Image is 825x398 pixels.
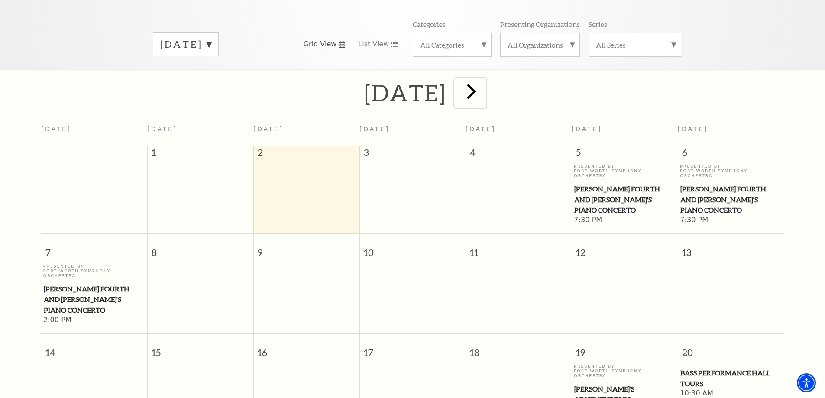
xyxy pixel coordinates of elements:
[574,364,676,379] p: Presented By Fort Worth Symphony Orchestra
[44,284,145,316] span: [PERSON_NAME] Fourth and [PERSON_NAME]'s Piano Concerto
[678,334,784,364] span: 20
[148,146,253,163] span: 1
[160,38,211,51] label: [DATE]
[254,334,359,364] span: 16
[678,126,708,133] span: [DATE]
[678,234,784,264] span: 13
[360,234,466,264] span: 10
[680,164,782,178] p: Presented By Fort Worth Symphony Orchestra
[41,120,147,146] th: [DATE]
[572,334,678,364] span: 19
[508,40,573,49] label: All Organizations
[254,234,359,264] span: 9
[413,19,446,29] p: Categories
[680,184,781,216] span: [PERSON_NAME] Fourth and [PERSON_NAME]'s Piano Concerto
[572,234,678,264] span: 12
[360,146,466,163] span: 3
[680,216,782,225] span: 7:30 PM
[359,126,390,133] span: [DATE]
[148,334,253,364] span: 15
[41,334,147,364] span: 14
[678,146,784,163] span: 6
[43,316,145,325] span: 2:00 PM
[364,79,446,107] h2: [DATE]
[572,146,678,163] span: 5
[572,126,602,133] span: [DATE]
[420,40,484,49] label: All Categories
[147,126,178,133] span: [DATE]
[466,126,496,133] span: [DATE]
[574,216,676,225] span: 7:30 PM
[500,19,580,29] p: Presenting Organizations
[360,334,466,364] span: 17
[43,264,145,278] p: Presented By Fort Worth Symphony Orchestra
[466,334,572,364] span: 18
[358,39,389,49] span: List View
[148,234,253,264] span: 8
[797,373,816,392] div: Accessibility Menu
[304,39,337,49] span: Grid View
[589,19,607,29] p: Series
[574,164,676,178] p: Presented By Fort Worth Symphony Orchestra
[466,234,572,264] span: 11
[454,78,486,108] button: next
[680,368,781,389] span: Bass Performance Hall Tours
[254,146,359,163] span: 2
[253,126,284,133] span: [DATE]
[574,184,675,216] span: [PERSON_NAME] Fourth and [PERSON_NAME]'s Piano Concerto
[466,146,572,163] span: 4
[41,234,147,264] span: 7
[596,40,674,49] label: All Series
